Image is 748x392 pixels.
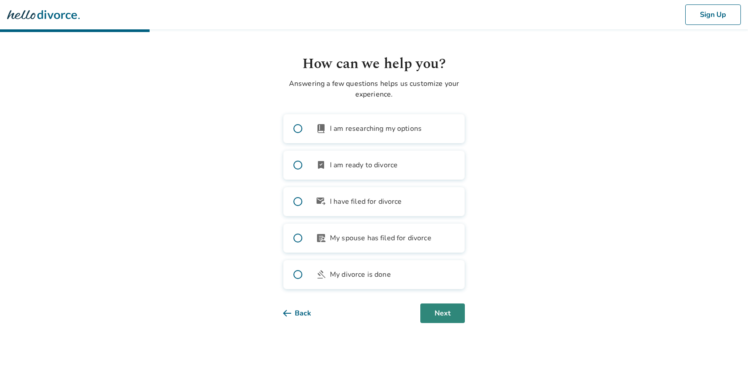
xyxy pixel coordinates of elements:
[316,269,326,280] span: gavel
[330,269,391,280] span: My divorce is done
[283,303,325,323] button: Back
[283,53,465,75] h1: How can we help you?
[316,196,326,207] span: outgoing_mail
[330,160,398,170] span: I am ready to divorce
[330,123,422,134] span: I am researching my options
[685,4,741,25] button: Sign Up
[283,78,465,100] p: Answering a few questions helps us customize your experience.
[703,349,748,392] iframe: Chat Widget
[330,196,402,207] span: I have filed for divorce
[316,233,326,243] span: article_person
[420,303,465,323] button: Next
[330,233,431,243] span: My spouse has filed for divorce
[316,160,326,170] span: bookmark_check
[316,123,326,134] span: book_2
